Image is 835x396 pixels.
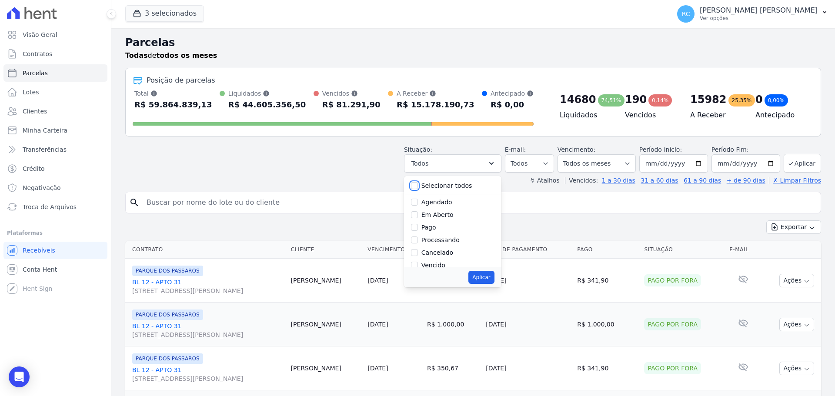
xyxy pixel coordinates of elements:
[625,110,676,120] h4: Vencidos
[574,259,641,303] td: R$ 341,90
[727,177,765,184] a: + de 90 dias
[132,309,203,320] span: PARQUE DOS PASSAROS
[641,241,726,259] th: Situação
[574,241,641,259] th: Pago
[322,89,381,98] div: Vencidos
[132,374,284,383] span: [STREET_ADDRESS][PERSON_NAME]
[132,353,203,364] span: PARQUE DOS PASSAROS
[755,93,763,106] div: 0
[639,146,682,153] label: Período Inicío:
[421,224,436,231] label: Pago
[132,366,284,383] a: BL 12 - APTO 31[STREET_ADDRESS][PERSON_NAME]
[482,259,574,303] td: [DATE]
[228,89,306,98] div: Liquidados
[565,177,598,184] label: Vencidos:
[132,286,284,295] span: [STREET_ADDRESS][PERSON_NAME]
[23,265,57,274] span: Conta Hent
[23,107,47,116] span: Clientes
[322,98,381,112] div: R$ 81.291,90
[784,154,821,173] button: Aplicar
[157,51,217,60] strong: todos os meses
[134,89,212,98] div: Total
[598,94,625,106] div: 74,51%
[287,346,364,390] td: [PERSON_NAME]
[644,274,701,286] div: Pago por fora
[779,362,814,375] button: Ações
[684,177,721,184] a: 61 a 90 dias
[641,177,678,184] a: 31 a 60 dias
[7,228,104,238] div: Plataformas
[9,366,30,387] div: Open Intercom Messenger
[3,103,107,120] a: Clientes
[23,246,55,255] span: Recebíveis
[367,321,388,328] a: [DATE]
[364,241,424,259] th: Vencimento
[287,241,364,259] th: Cliente
[141,194,817,211] input: Buscar por nome do lote ou do cliente
[491,89,534,98] div: Antecipado
[700,15,818,22] p: Ver opções
[23,145,67,154] span: Transferências
[3,83,107,101] a: Lotes
[421,262,445,269] label: Vencido
[23,69,48,77] span: Parcelas
[132,278,284,295] a: BL 12 - APTO 31[STREET_ADDRESS][PERSON_NAME]
[769,177,821,184] a: ✗ Limpar Filtros
[711,145,780,154] label: Período Fim:
[779,318,814,331] button: Ações
[23,88,39,97] span: Lotes
[23,50,52,58] span: Contratos
[625,93,647,106] div: 190
[3,179,107,196] a: Negativação
[468,271,494,284] button: Aplicar
[3,160,107,177] a: Crédito
[125,50,217,61] p: de
[3,122,107,139] a: Minha Carteira
[755,110,807,120] h4: Antecipado
[228,98,306,112] div: R$ 44.605.356,50
[134,98,212,112] div: R$ 59.864.839,13
[530,177,559,184] label: ↯ Atalhos
[404,146,432,153] label: Situação:
[690,93,727,106] div: 15982
[644,362,701,374] div: Pago por fora
[397,89,474,98] div: A Receber
[421,211,454,218] label: Em Aberto
[424,346,482,390] td: R$ 350,67
[3,198,107,216] a: Troca de Arquivos
[367,365,388,372] a: [DATE]
[690,110,741,120] h4: A Receber
[560,110,611,120] h4: Liquidados
[644,318,701,330] div: Pago por fora
[670,2,835,26] button: RC [PERSON_NAME] [PERSON_NAME] Ver opções
[397,98,474,112] div: R$ 15.178.190,73
[602,177,635,184] a: 1 a 30 dias
[23,30,57,39] span: Visão Geral
[558,146,595,153] label: Vencimento:
[505,146,526,153] label: E-mail:
[482,241,574,259] th: Data de Pagamento
[482,303,574,346] td: [DATE]
[560,93,596,106] div: 14680
[574,303,641,346] td: R$ 1.000,00
[23,164,45,173] span: Crédito
[411,158,428,169] span: Todos
[726,241,761,259] th: E-mail
[125,35,821,50] h2: Parcelas
[424,303,482,346] td: R$ 1.000,00
[23,126,67,135] span: Minha Carteira
[700,6,818,15] p: [PERSON_NAME] [PERSON_NAME]
[125,51,148,60] strong: Todas
[132,322,284,339] a: BL 12 - APTO 31[STREET_ADDRESS][PERSON_NAME]
[421,249,453,256] label: Cancelado
[3,261,107,278] a: Conta Hent
[728,94,755,106] div: 25,35%
[3,26,107,43] a: Visão Geral
[574,346,641,390] td: R$ 341,90
[404,154,501,173] button: Todos
[125,241,287,259] th: Contrato
[23,183,61,192] span: Negativação
[132,330,284,339] span: [STREET_ADDRESS][PERSON_NAME]
[147,75,215,86] div: Posição de parcelas
[287,259,364,303] td: [PERSON_NAME]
